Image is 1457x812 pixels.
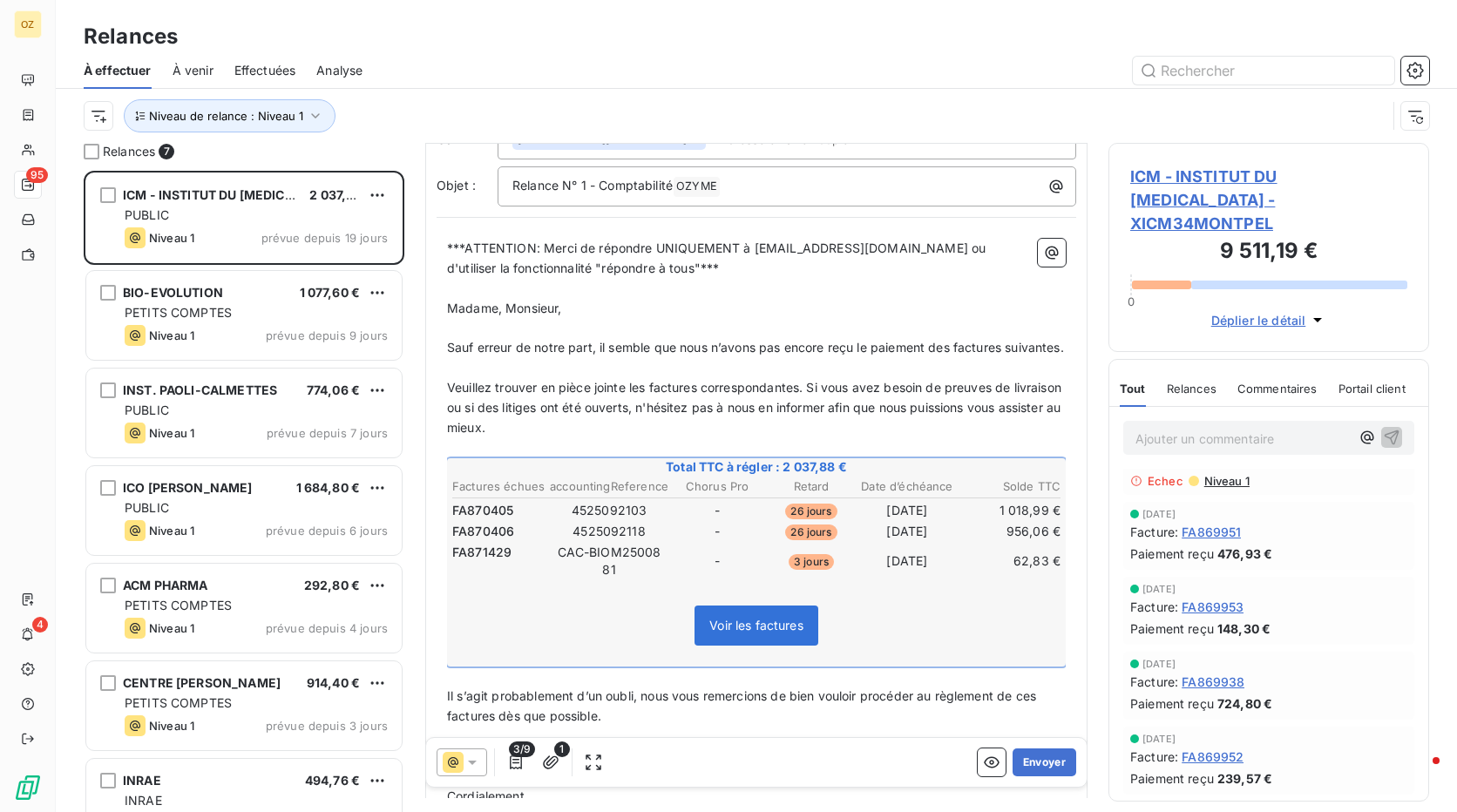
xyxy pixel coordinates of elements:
[125,695,232,710] span: PETITS COMPTES
[859,543,955,579] td: [DATE]
[123,578,208,592] span: ACM PHARMA
[309,187,374,202] span: 2 037,88 €
[84,21,178,52] h3: Relances
[26,167,48,183] span: 95
[1142,734,1176,744] span: [DATE]
[234,62,296,79] span: Effectuées
[1130,235,1407,270] h3: 9 511,19 €
[1130,545,1214,563] span: Paiement reçu
[1130,748,1178,766] span: Facture :
[123,480,253,495] span: ICO [PERSON_NAME]
[554,741,570,757] span: 1
[957,477,1061,496] th: Solde TTC
[1206,310,1332,330] button: Déplier le détail
[512,178,673,193] span: Relance N° 1 - Comptabilité
[451,477,547,496] th: Factures échues
[447,688,1040,723] span: Il s’agit probablement d’un oubli, nous vous remercions de bien vouloir procéder au règlement de ...
[447,380,1065,435] span: Veuillez trouver en pièce jointe les factures correspondantes. Si vous avez besoin de preuves de ...
[709,618,803,633] span: Voir les factures
[149,426,194,440] span: Niveau 1
[1142,584,1176,594] span: [DATE]
[149,109,303,123] span: Niveau de relance : Niveau 1
[765,477,857,496] th: Retard
[173,62,213,79] span: À venir
[123,187,343,202] span: ICM - INSTITUT DU [MEDICAL_DATA]
[1182,748,1244,766] span: FA869952
[266,524,388,538] span: prévue depuis 6 jours
[674,177,720,197] span: OZYME
[266,621,388,635] span: prévue depuis 4 jours
[1130,165,1407,235] span: ICM - INSTITUT DU [MEDICAL_DATA] - XICM34MONTPEL
[125,305,232,320] span: PETITS COMPTES
[1211,311,1306,329] span: Déplier le détail
[549,477,669,496] th: accountingReference
[859,501,955,520] td: [DATE]
[957,522,1061,541] td: 956,06 €
[1217,619,1271,638] span: 148,30 €
[549,522,669,541] td: 4525092118
[1398,753,1440,795] iframe: Intercom live chat
[1130,598,1178,616] span: Facture :
[549,501,669,520] td: 4525092103
[1130,523,1178,541] span: Facture :
[785,524,837,540] span: 26 jours
[1130,673,1178,691] span: Facture :
[509,741,535,757] span: 3/9
[149,621,194,635] span: Niveau 1
[123,382,277,397] span: INST. PAOLI-CALMETTES
[671,522,763,541] td: -
[149,328,194,342] span: Niveau 1
[671,477,763,496] th: Chorus Pro
[452,502,513,519] span: FA870405
[859,522,955,541] td: [DATE]
[1130,694,1214,713] span: Paiement reçu
[304,578,360,592] span: 292,80 €
[1182,673,1244,691] span: FA869938
[1148,474,1183,488] span: Echec
[125,793,162,808] span: INRAE
[14,774,42,802] img: Logo LeanPay
[1120,382,1146,396] span: Tout
[307,382,360,397] span: 774,06 €
[149,231,194,245] span: Niveau 1
[149,524,194,538] span: Niveau 1
[671,501,763,520] td: -
[159,144,174,159] span: 7
[789,554,834,570] span: 3 jours
[1217,694,1272,713] span: 724,80 €
[671,543,763,579] td: -
[1182,598,1244,616] span: FA869953
[957,543,1061,579] td: 62,83 €
[123,285,223,300] span: BIO-EVOLUTION
[1013,748,1076,776] button: Envoyer
[123,675,281,690] span: CENTRE [PERSON_NAME]
[447,340,1064,355] span: Sauf erreur de notre part, il semble que nous n’avons pas encore reçu le paiement des factures su...
[452,523,514,540] span: FA870406
[307,675,360,690] span: 914,40 €
[267,426,388,440] span: prévue depuis 7 jours
[447,788,528,803] span: Cordialement,
[149,719,194,733] span: Niveau 1
[549,543,669,579] td: CAC-BIOM2500881
[1142,659,1176,669] span: [DATE]
[1217,769,1272,788] span: 239,57 €
[1182,523,1241,541] span: FA869951
[450,458,1063,476] span: Total TTC à régler : 2 037,88 €
[1167,382,1216,396] span: Relances
[785,504,837,519] span: 26 jours
[305,773,360,788] span: 494,76 €
[123,773,161,788] span: INRAE
[316,62,363,79] span: Analyse
[125,207,169,222] span: PUBLIC
[437,178,476,193] span: Objet :
[1130,769,1214,788] span: Paiement reçu
[452,544,512,561] span: FA871429
[84,62,152,79] span: À effectuer
[447,240,990,275] span: ***ATTENTION: Merci de répondre UNIQUEMENT à [EMAIL_ADDRESS][DOMAIN_NAME] ou d'utiliser la foncti...
[1133,57,1394,85] input: Rechercher
[125,500,169,515] span: PUBLIC
[266,328,388,342] span: prévue depuis 9 jours
[1338,382,1406,396] span: Portail client
[32,617,48,633] span: 4
[125,598,232,612] span: PETITS COMPTES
